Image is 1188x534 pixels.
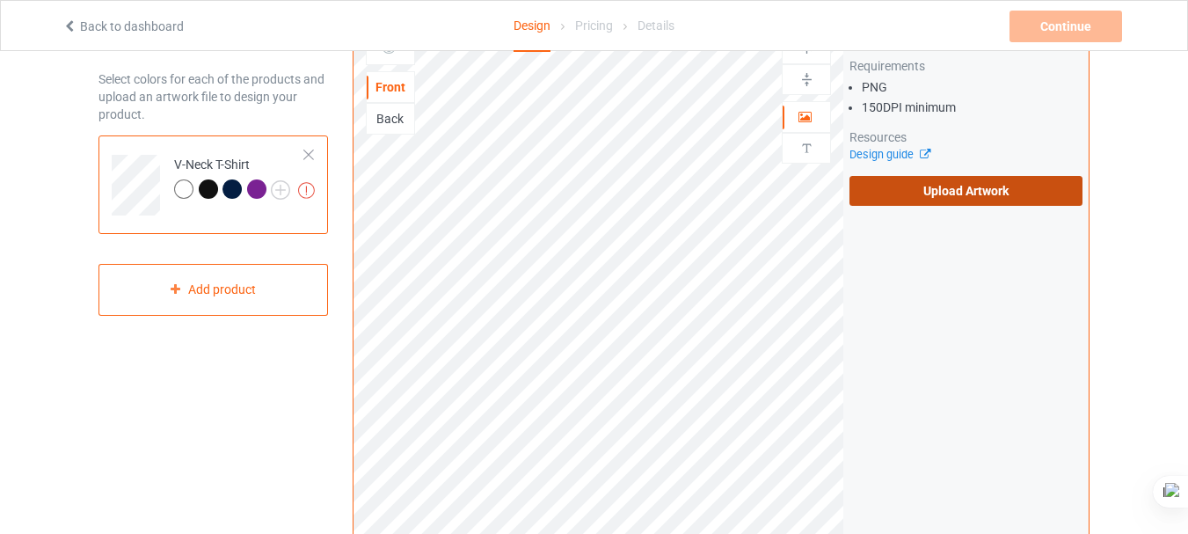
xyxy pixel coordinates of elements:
[62,19,184,33] a: Back to dashboard
[367,110,414,128] div: Back
[98,135,328,234] div: V-Neck T-Shirt
[849,57,1082,75] div: Requirements
[862,99,1082,116] li: 150 DPI minimum
[298,182,315,199] img: exclamation icon
[98,264,328,316] div: Add product
[862,78,1082,96] li: PNG
[849,176,1082,206] label: Upload Artwork
[638,1,674,50] div: Details
[514,1,550,52] div: Design
[271,180,290,200] img: svg+xml;base64,PD94bWwgdmVyc2lvbj0iMS4wIiBlbmNvZGluZz0iVVRGLTgiPz4KPHN2ZyB3aWR0aD0iMjJweCIgaGVpZ2...
[367,78,414,96] div: Front
[798,71,815,88] img: svg%3E%0A
[575,1,613,50] div: Pricing
[174,156,290,198] div: V-Neck T-Shirt
[798,140,815,157] img: svg%3E%0A
[849,128,1082,146] div: Resources
[849,148,929,161] a: Design guide
[98,70,328,123] div: Select colors for each of the products and upload an artwork file to design your product.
